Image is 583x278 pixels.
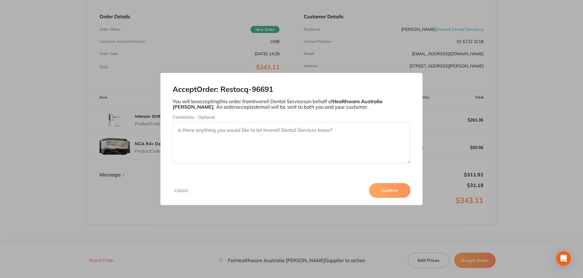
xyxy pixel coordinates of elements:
p: You will be accepting this order from Inverell Dental Services on behalf of . An order accepted e... [173,99,411,110]
button: Confirm [369,183,410,198]
button: Cancel [173,188,190,193]
div: Open Intercom Messenger [556,251,571,266]
label: Comments - Optional [173,115,411,120]
b: Healthware Australia [PERSON_NAME] [173,98,382,110]
h2: Accept Order: Restocq- 96691 [173,85,411,94]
